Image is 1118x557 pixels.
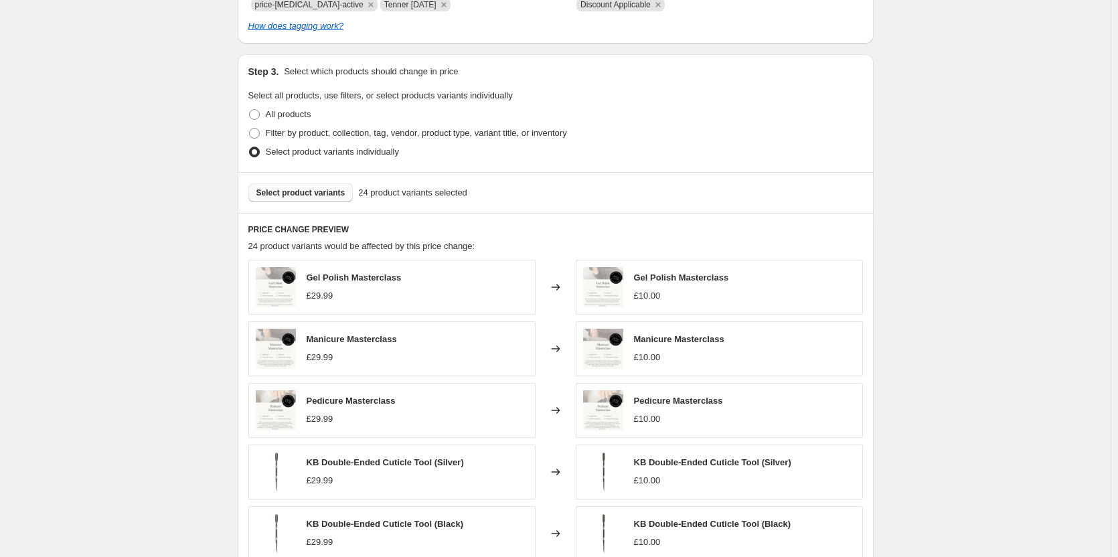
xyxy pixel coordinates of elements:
img: Silver_Double_Ended_Cuticle_Tool.zip_-_1_80x.png [256,513,296,554]
img: accreditedpedicure-18_80x.png [256,390,296,430]
div: £10.00 [634,412,661,426]
span: Manicure Masterclass [634,334,724,344]
span: Gel Polish Masterclass [634,272,729,283]
span: 24 product variants selected [358,186,467,200]
button: Select product variants [248,183,353,202]
span: KB Double-Ended Cuticle Tool (Silver) [307,457,464,467]
span: Pedicure Masterclass [634,396,723,406]
span: Pedicure Masterclass [307,396,396,406]
h6: PRICE CHANGE PREVIEW [248,224,863,235]
div: £29.99 [307,536,333,549]
img: manicureaccredited-18_80x.png [583,329,623,369]
img: Silver_Double_Ended_Cuticle_Tool.zip_-_1_80x.png [583,452,623,492]
span: KB Double-Ended Cuticle Tool (Black) [634,519,791,529]
img: Silver_Double_Ended_Cuticle_Tool.zip_-_1_80x.png [583,513,623,554]
div: £10.00 [634,289,661,303]
span: Filter by product, collection, tag, vendor, product type, variant title, or inventory [266,128,567,138]
div: £10.00 [634,536,661,549]
div: £29.99 [307,351,333,364]
span: 24 product variants would be affected by this price change: [248,241,475,251]
img: accreditedpedicure-18_80x.png [583,390,623,430]
span: KB Double-Ended Cuticle Tool (Silver) [634,457,791,467]
div: £10.00 [634,351,661,364]
div: £29.99 [307,289,333,303]
span: Manicure Masterclass [307,334,397,344]
span: Select all products, use filters, or select products variants individually [248,90,513,100]
span: Select product variants individually [266,147,399,157]
img: Silver_Double_Ended_Cuticle_Tool.zip_-_1_80x.png [256,452,296,492]
p: Select which products should change in price [284,65,458,78]
h2: Step 3. [248,65,279,78]
div: £29.99 [307,474,333,487]
a: How does tagging work? [248,21,343,31]
img: manicureaccredited-18_80x.png [256,329,296,369]
div: £10.00 [634,474,661,487]
span: KB Double-Ended Cuticle Tool (Black) [307,519,464,529]
img: acreditedgel-18_80x.png [583,267,623,307]
span: Gel Polish Masterclass [307,272,402,283]
span: All products [266,109,311,119]
img: acreditedgel-18_80x.png [256,267,296,307]
span: Select product variants [256,187,345,198]
div: £29.99 [307,412,333,426]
